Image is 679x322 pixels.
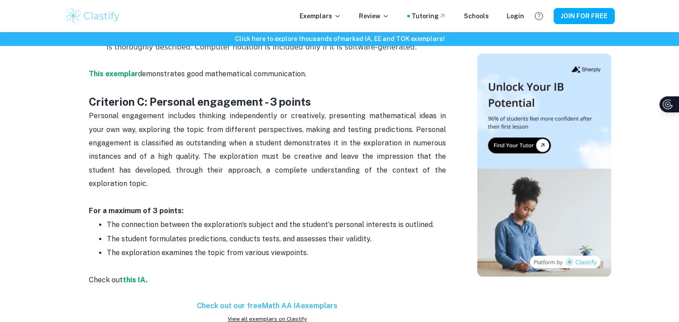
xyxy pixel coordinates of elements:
[300,11,341,21] p: Exemplars
[107,235,371,243] span: The student formulates predictions, conducts tests, and assesses their validity.
[531,8,546,24] button: Help and Feedback
[2,34,677,44] h6: Click here to explore thousands of marked IA, EE and TOK exemplars !
[89,301,446,311] h6: Check out our free Math AA IA exemplars
[89,111,448,188] span: Personal engagement includes thinking independently or creatively, presenting mathematical ideas ...
[554,8,615,24] button: JOIN FOR FREE
[107,220,434,229] span: The connection between the exploration's subject and the student's personal interests is outlined.
[138,70,306,78] span: demonstrates good mathematical communication.
[65,7,121,25] img: Clastify logo
[464,11,489,21] a: Schools
[89,95,311,108] strong: Criterion C: Personal engagement - 3 points
[507,11,524,21] a: Login
[89,206,183,215] strong: For a maximum of 3 points:
[123,276,147,284] a: this IA.
[359,11,389,21] p: Review
[107,248,308,257] span: The exploration examines the topic from various viewpoints.
[107,29,448,51] span: All mathematical calculations are accompanied by explanations, and any presentation of data is th...
[412,11,446,21] a: Tutoring
[477,54,611,277] img: Thumbnail
[89,70,138,78] a: This exemplar
[89,276,123,284] span: Check out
